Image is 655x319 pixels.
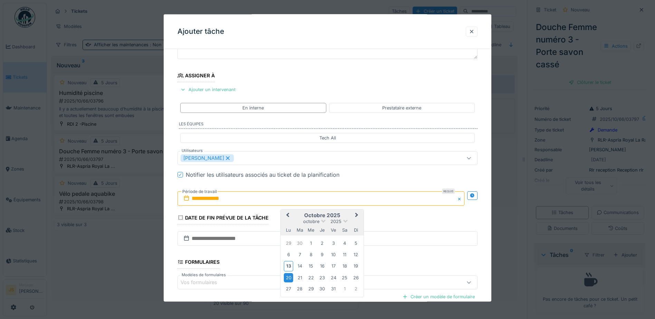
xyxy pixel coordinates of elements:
[318,284,327,293] div: Choose jeudi 30 octobre 2025
[295,225,305,234] div: mardi
[295,239,305,248] div: Choose mardi 30 septembre 2025
[284,273,293,282] div: Choose lundi 20 octobre 2025
[306,261,316,271] div: Choose mercredi 15 octobre 2025
[351,273,360,282] div: Choose dimanche 26 octobre 2025
[329,225,338,234] div: vendredi
[179,121,478,128] label: Les équipes
[399,292,478,301] div: Créer un modèle de formulaire
[457,191,464,205] button: Close
[284,250,293,259] div: Choose lundi 6 octobre 2025
[295,284,305,293] div: Choose mardi 28 octobre 2025
[329,250,338,259] div: Choose vendredi 10 octobre 2025
[306,225,316,234] div: mercredi
[177,27,224,36] h3: Ajouter tâche
[306,250,316,259] div: Choose mercredi 8 octobre 2025
[340,225,349,234] div: samedi
[180,272,227,278] label: Modèles de formulaires
[442,188,455,194] div: Requis
[177,70,215,82] div: Assigner à
[284,239,293,248] div: Choose lundi 29 septembre 2025
[281,212,364,218] h2: octobre 2025
[351,261,360,271] div: Choose dimanche 19 octobre 2025
[351,225,360,234] div: dimanche
[284,261,293,271] div: Choose lundi 13 octobre 2025
[295,250,305,259] div: Choose mardi 7 octobre 2025
[181,279,227,286] div: Vos formulaires
[283,238,362,294] div: Month octobre, 2025
[281,210,292,221] button: Previous Month
[295,273,305,282] div: Choose mardi 21 octobre 2025
[182,187,218,195] label: Période de travail
[329,273,338,282] div: Choose vendredi 24 octobre 2025
[352,210,363,221] button: Next Month
[306,273,316,282] div: Choose mercredi 22 octobre 2025
[306,284,316,293] div: Choose mercredi 29 octobre 2025
[242,104,264,111] div: En interne
[330,219,341,224] span: 2025
[284,225,293,234] div: lundi
[351,239,360,248] div: Choose dimanche 5 octobre 2025
[340,284,349,293] div: Choose samedi 1 novembre 2025
[340,273,349,282] div: Choose samedi 25 octobre 2025
[340,261,349,271] div: Choose samedi 18 octobre 2025
[284,284,293,293] div: Choose lundi 27 octobre 2025
[382,104,421,111] div: Prestataire externe
[351,284,360,293] div: Choose dimanche 2 novembre 2025
[351,250,360,259] div: Choose dimanche 12 octobre 2025
[318,261,327,271] div: Choose jeudi 16 octobre 2025
[306,239,316,248] div: Choose mercredi 1 octobre 2025
[318,225,327,234] div: jeudi
[180,147,204,153] label: Utilisateurs
[318,250,327,259] div: Choose jeudi 9 octobre 2025
[295,261,305,271] div: Choose mardi 14 octobre 2025
[177,257,220,268] div: Formulaires
[318,273,327,282] div: Choose jeudi 23 octobre 2025
[181,154,234,162] div: [PERSON_NAME]
[340,239,349,248] div: Choose samedi 4 octobre 2025
[319,134,336,141] div: Tech All
[329,239,338,248] div: Choose vendredi 3 octobre 2025
[177,85,238,94] div: Ajouter un intervenant
[186,170,339,178] div: Notifier les utilisateurs associés au ticket de la planification
[329,284,338,293] div: Choose vendredi 31 octobre 2025
[177,212,269,224] div: Date de fin prévue de la tâche
[340,250,349,259] div: Choose samedi 11 octobre 2025
[329,261,338,271] div: Choose vendredi 17 octobre 2025
[303,219,319,224] span: octobre
[318,239,327,248] div: Choose jeudi 2 octobre 2025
